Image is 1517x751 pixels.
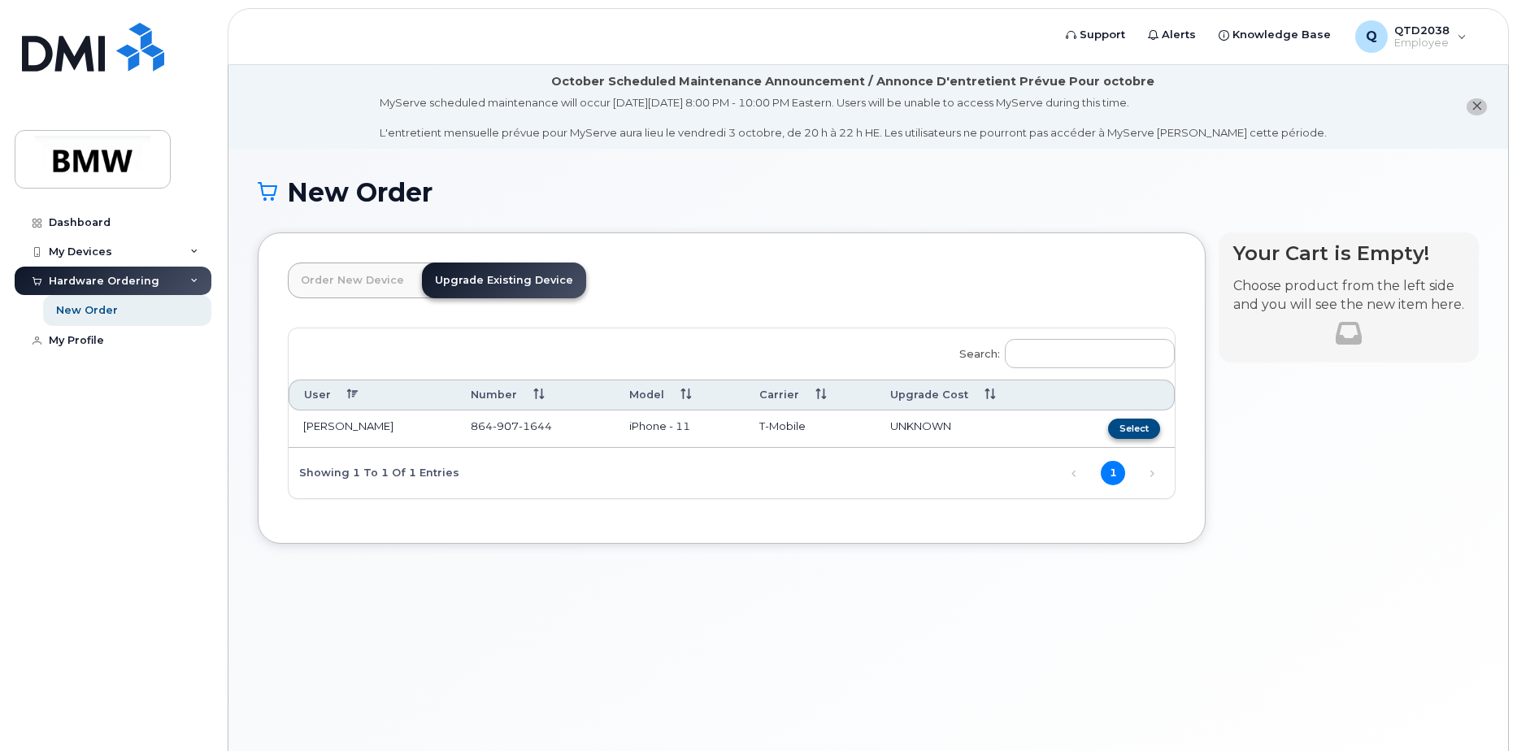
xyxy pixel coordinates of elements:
span: 864 [471,419,552,432]
div: Showing 1 to 1 of 1 entries [289,458,459,486]
a: Next [1140,462,1164,486]
a: 1 [1101,461,1125,485]
a: Order New Device [288,263,417,298]
th: User: activate to sort column descending [289,380,456,410]
th: Number: activate to sort column ascending [456,380,615,410]
a: Previous [1062,462,1086,486]
span: UNKNOWN [890,419,951,432]
input: Search: [1005,339,1175,368]
p: Choose product from the left side and you will see the new item here. [1233,277,1464,315]
th: Model: activate to sort column ascending [615,380,745,410]
button: close notification [1467,98,1487,115]
button: Select [1108,419,1160,439]
th: Upgrade Cost: activate to sort column ascending [876,380,1059,410]
td: [PERSON_NAME] [289,410,456,448]
td: iPhone - 11 [615,410,745,448]
label: Search: [949,328,1175,374]
h1: New Order [258,178,1479,206]
a: Upgrade Existing Device [422,263,586,298]
h4: Your Cart is Empty! [1233,242,1464,264]
div: MyServe scheduled maintenance will occur [DATE][DATE] 8:00 PM - 10:00 PM Eastern. Users will be u... [380,95,1327,141]
span: 907 [493,419,519,432]
iframe: Messenger Launcher [1446,680,1505,739]
span: 1644 [519,419,552,432]
th: Carrier: activate to sort column ascending [745,380,876,410]
td: T-Mobile [745,410,876,448]
div: October Scheduled Maintenance Announcement / Annonce D'entretient Prévue Pour octobre [551,73,1154,90]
